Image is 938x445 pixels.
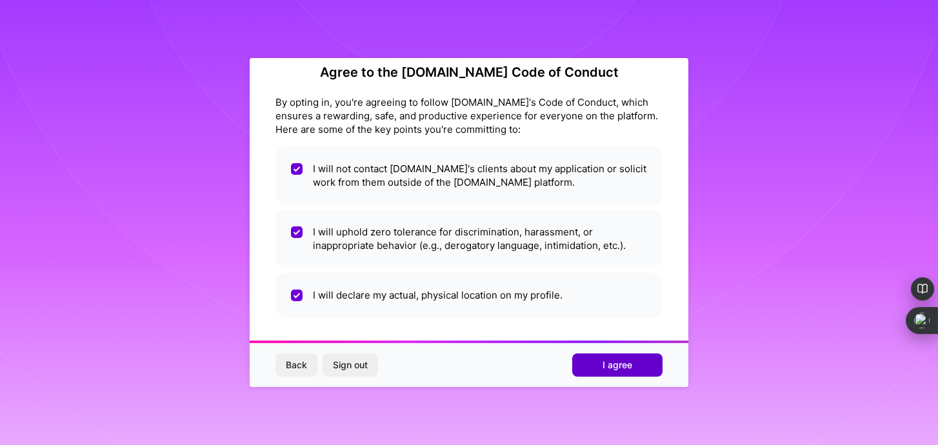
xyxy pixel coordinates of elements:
div: By opting in, you're agreeing to follow [DOMAIN_NAME]'s Code of Conduct, which ensures a rewardin... [275,95,663,136]
li: I will declare my actual, physical location on my profile. [275,273,663,317]
span: I agree [603,359,632,371]
button: I agree [572,353,663,377]
span: Sign out [333,359,368,371]
h2: Agree to the [DOMAIN_NAME] Code of Conduct [275,64,663,80]
button: Sign out [323,353,378,377]
span: Back [286,359,307,371]
li: I will not contact [DOMAIN_NAME]'s clients about my application or solicit work from them outside... [275,146,663,204]
button: Back [275,353,317,377]
li: I will uphold zero tolerance for discrimination, harassment, or inappropriate behavior (e.g., der... [275,210,663,268]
